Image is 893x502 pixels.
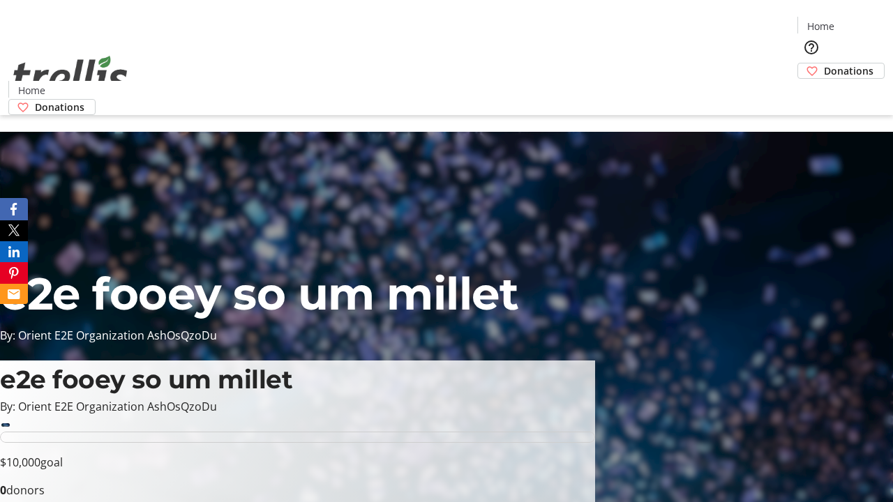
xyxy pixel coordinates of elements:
[807,19,834,33] span: Home
[824,63,873,78] span: Donations
[798,19,843,33] a: Home
[797,79,825,107] button: Cart
[797,63,885,79] a: Donations
[35,100,84,114] span: Donations
[9,83,54,98] a: Home
[8,40,133,110] img: Orient E2E Organization AshOsQzoDu's Logo
[18,83,45,98] span: Home
[8,99,96,115] a: Donations
[797,33,825,61] button: Help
